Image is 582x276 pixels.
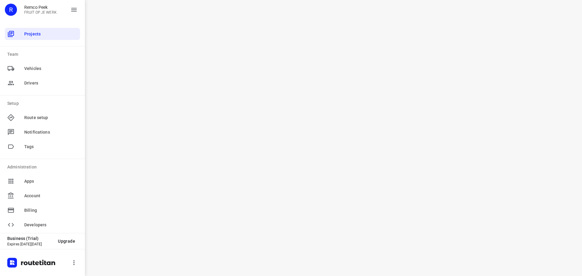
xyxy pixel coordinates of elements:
span: Projects [24,31,78,37]
span: Drivers [24,80,78,86]
span: Tags [24,144,78,150]
span: Vehicles [24,65,78,72]
div: R [5,4,17,16]
span: Developers [24,222,78,228]
div: Projects [5,28,80,40]
div: Drivers [5,77,80,89]
div: Notifications [5,126,80,138]
div: Billing [5,204,80,216]
div: Tags [5,141,80,153]
span: Upgrade [58,239,75,244]
p: Remco Peek [24,5,57,10]
p: Business (Trial) [7,236,53,241]
div: Apps [5,175,80,187]
div: Developers [5,219,80,231]
span: Apps [24,178,78,185]
div: Route setup [5,111,80,124]
div: Account [5,190,80,202]
span: Billing [24,207,78,214]
button: Upgrade [53,236,80,247]
div: Vehicles [5,62,80,75]
span: Account [24,193,78,199]
p: FRUIT OP JE WERK [24,10,57,15]
p: Expires [DATE][DATE] [7,242,53,246]
span: Notifications [24,129,78,135]
span: Route setup [24,115,78,121]
p: Team [7,51,80,58]
p: Setup [7,100,80,107]
p: Administration [7,164,80,170]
